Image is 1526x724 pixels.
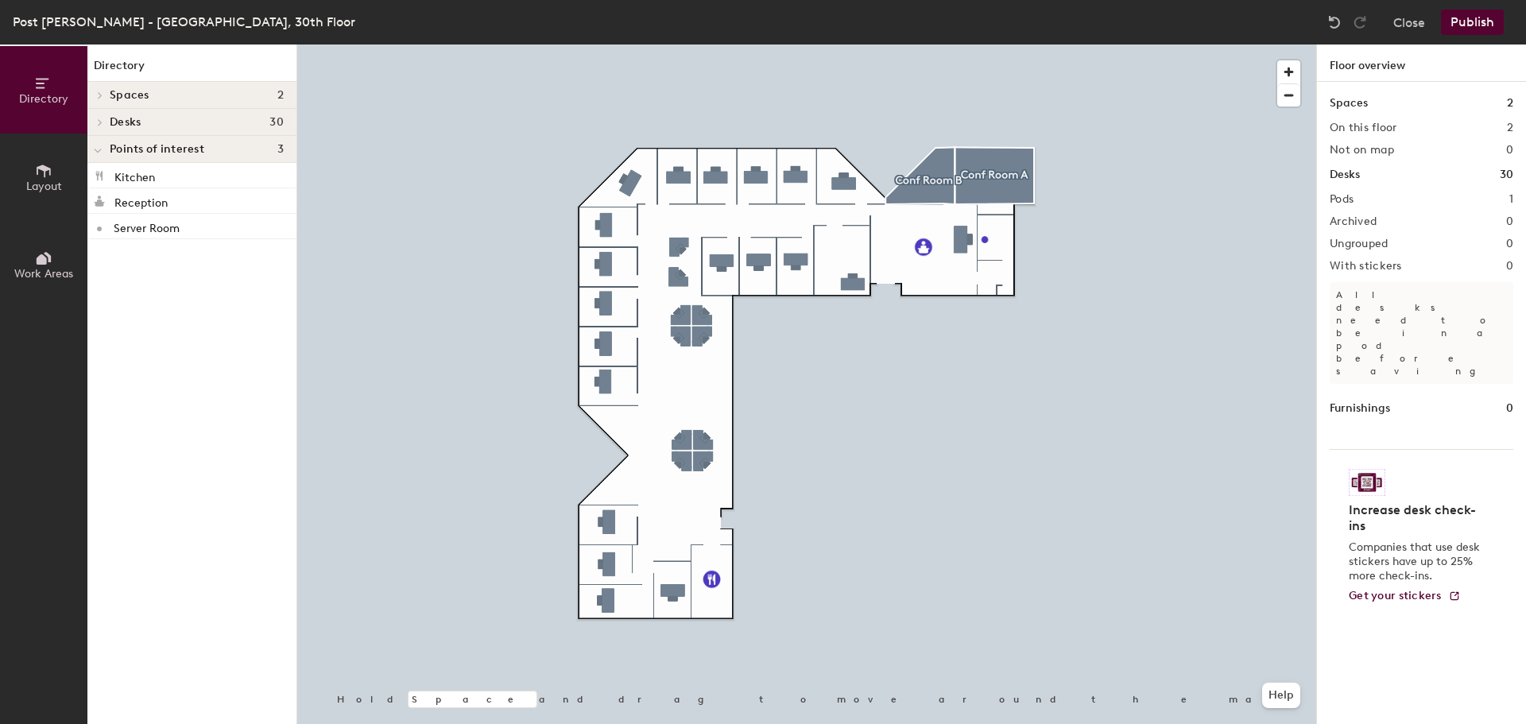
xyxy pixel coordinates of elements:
h1: Furnishings [1330,400,1390,417]
h1: Spaces [1330,95,1368,112]
h2: Pods [1330,193,1354,206]
span: Layout [26,180,62,193]
p: Kitchen [114,166,155,184]
h1: 0 [1506,400,1513,417]
h2: 1 [1509,193,1513,206]
p: All desks need to be in a pod before saving [1330,282,1513,384]
span: Work Areas [14,267,73,281]
h1: 30 [1500,166,1513,184]
h2: With stickers [1330,260,1402,273]
h2: 0 [1506,260,1513,273]
h2: 2 [1507,122,1513,134]
span: 30 [269,116,284,129]
img: Undo [1327,14,1342,30]
h4: Increase desk check-ins [1349,502,1485,534]
h1: Desks [1330,166,1360,184]
a: Get your stickers [1349,590,1461,603]
p: Server Room [114,217,180,235]
span: 2 [277,89,284,102]
span: Get your stickers [1349,589,1442,602]
span: Desks [110,116,141,129]
h1: Directory [87,57,296,82]
button: Help [1262,683,1300,708]
span: Directory [19,92,68,106]
h2: On this floor [1330,122,1397,134]
h2: 0 [1506,144,1513,157]
span: Points of interest [110,143,204,156]
h2: Ungrouped [1330,238,1389,250]
div: Post [PERSON_NAME] - [GEOGRAPHIC_DATA], 30th Floor [13,12,355,32]
span: 3 [277,143,284,156]
button: Publish [1441,10,1504,35]
h1: 2 [1507,95,1513,112]
img: Redo [1352,14,1368,30]
p: Companies that use desk stickers have up to 25% more check-ins. [1349,540,1485,583]
h2: Not on map [1330,144,1394,157]
p: Reception [114,192,168,210]
h1: Floor overview [1317,45,1526,82]
h2: 0 [1506,215,1513,228]
button: Close [1393,10,1425,35]
h2: Archived [1330,215,1377,228]
span: Spaces [110,89,149,102]
img: Sticker logo [1349,469,1385,496]
h2: 0 [1506,238,1513,250]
